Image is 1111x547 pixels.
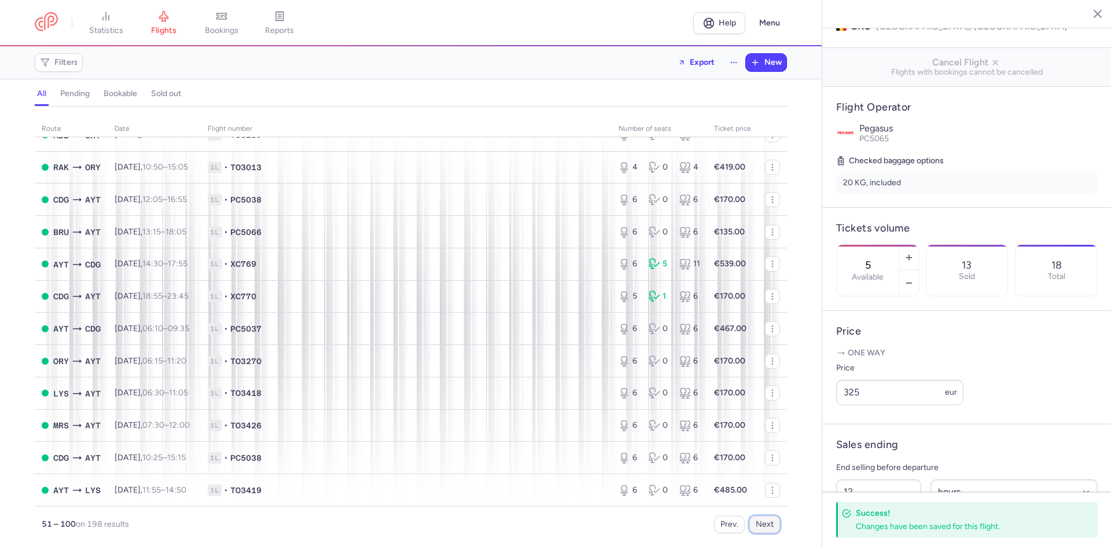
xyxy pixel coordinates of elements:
span: PC5066 [230,226,262,238]
span: [DATE], [115,162,188,172]
span: – [142,388,188,398]
div: 6 [679,355,700,367]
button: Export [670,53,722,72]
strong: €170.00 [714,356,745,366]
p: End selling before departure [836,461,1098,475]
div: 0 [649,226,669,238]
time: 10:25 [142,453,163,462]
time: 11:20 [167,356,186,366]
button: Next [749,516,780,533]
span: 1L [208,291,222,302]
span: Antalya, Antalya, Turkey [53,484,69,497]
span: 1L [208,161,222,173]
time: 11:05 [169,388,188,398]
strong: €170.00 [714,291,745,301]
button: Filters [35,54,82,71]
span: Antalya, Antalya, Turkey [85,193,101,206]
span: – [142,420,190,430]
p: 13 [962,259,972,271]
span: [DATE], [115,420,190,430]
th: number of seats [612,120,707,138]
span: – [142,453,186,462]
span: [DATE], [115,227,186,237]
th: Flight number [201,120,612,138]
th: Ticket price [707,120,758,138]
span: Charles De Gaulle, Paris, France [53,451,69,464]
span: Charles De Gaulle, Paris, France [53,193,69,206]
li: 20 KG, included [836,172,1098,193]
span: XC769 [230,258,256,270]
p: Total [1048,272,1065,281]
div: 6 [619,387,639,399]
div: 0 [649,355,669,367]
span: Brussels Airport, Brussels, Belgium [53,226,69,238]
time: 06:10 [142,324,163,333]
span: Export [690,58,715,67]
span: bookings [205,25,238,36]
div: 0 [649,387,669,399]
strong: €485.00 [714,485,747,495]
span: [DATE], [115,453,186,462]
h4: Sales ending [836,438,898,451]
span: • [224,484,228,496]
span: • [224,226,228,238]
time: 14:30 [142,259,163,269]
span: [DATE], [115,324,189,333]
span: – [142,324,189,333]
p: One way [836,347,1098,359]
span: [DATE], [115,356,186,366]
time: 06:15 [142,356,163,366]
time: 13:15 [142,227,161,237]
strong: €170.00 [714,420,745,430]
div: 1 [649,291,669,302]
div: 6 [679,387,700,399]
h4: bookable [104,89,137,99]
div: 0 [649,323,669,335]
span: XC770 [230,291,256,302]
strong: €170.00 [714,194,745,204]
span: Charles De Gaulle, Paris, France [85,322,101,335]
time: 06:30 [142,388,164,398]
strong: 51 – 100 [42,519,76,529]
div: 4 [619,161,639,173]
div: 0 [649,194,669,205]
h4: Tickets volume [836,222,1098,235]
h4: Price [836,325,1098,338]
span: – [142,227,186,237]
div: 6 [679,226,700,238]
strong: €539.00 [714,259,746,269]
a: statistics [77,10,135,36]
span: Charles De Gaulle, Paris, France [85,258,101,271]
a: bookings [193,10,251,36]
span: Orly, Paris, France [53,355,69,368]
time: 09:35 [168,324,189,333]
th: route [35,120,108,138]
span: AYT [85,419,101,432]
span: statistics [89,25,123,36]
span: 1L [208,387,222,399]
div: 6 [679,452,700,464]
button: Prev. [714,516,745,533]
span: St-Exupéry, Lyon, France [85,484,101,497]
label: Available [852,273,884,282]
span: • [224,387,228,399]
span: 1L [208,452,222,464]
span: [DATE], [115,388,188,398]
span: – [142,291,189,301]
div: Changes have been saved for this flight. [856,521,1072,532]
span: • [224,452,228,464]
span: 1L [208,226,222,238]
span: [DATE], [115,259,187,269]
span: Antalya, Antalya, Turkey [85,290,101,303]
span: – [142,356,186,366]
span: 1L [208,420,222,431]
p: Sold [959,272,975,281]
span: Menara, Marrakesh, Morocco [53,161,69,174]
h4: pending [60,89,90,99]
input: ## [836,479,921,505]
span: New [764,58,782,67]
strong: €135.00 [714,227,745,237]
time: 15:05 [168,162,188,172]
div: 6 [619,355,639,367]
span: on 198 results [76,519,129,529]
